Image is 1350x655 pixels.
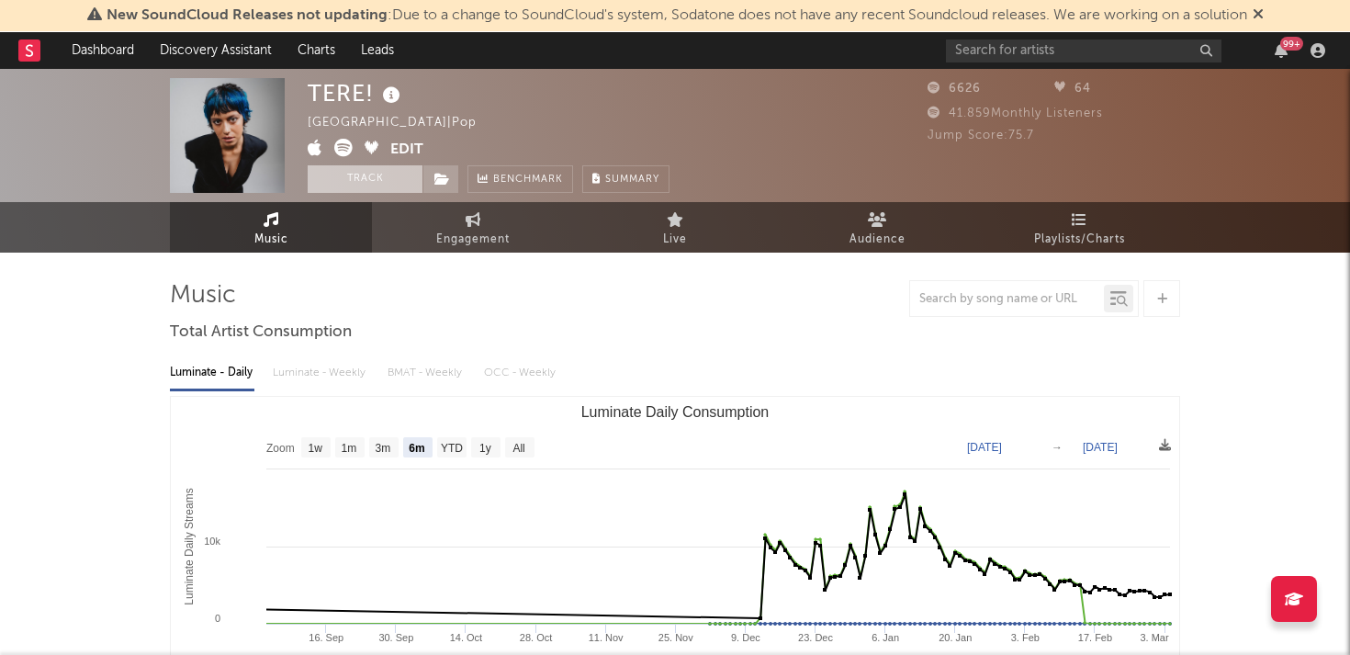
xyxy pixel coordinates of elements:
[581,404,770,420] text: Luminate Daily Consumption
[215,613,220,624] text: 0
[376,442,391,455] text: 3m
[589,632,624,643] text: 11. Nov
[308,112,498,134] div: [GEOGRAPHIC_DATA] | Pop
[849,229,906,251] span: Audience
[605,175,659,185] span: Summary
[798,632,833,643] text: 23. Dec
[378,632,413,643] text: 30. Sep
[967,441,1002,454] text: [DATE]
[170,202,372,253] a: Music
[183,488,196,604] text: Luminate Daily Streams
[170,322,352,344] span: Total Artist Consumption
[266,442,295,455] text: Zoom
[582,165,669,193] button: Summary
[59,32,147,69] a: Dashboard
[107,8,1247,23] span: : Due to a change to SoundCloud's system, Sodatone does not have any recent Soundcloud releases. ...
[1052,441,1063,454] text: →
[512,442,524,455] text: All
[872,632,899,643] text: 6. Jan
[939,632,972,643] text: 20. Jan
[776,202,978,253] a: Audience
[1253,8,1264,23] span: Dismiss
[309,632,343,643] text: 16. Sep
[1078,632,1112,643] text: 17. Feb
[928,107,1103,119] span: 41.859 Monthly Listeners
[1280,37,1303,51] div: 99 +
[170,357,254,389] div: Luminate - Daily
[467,165,573,193] a: Benchmark
[658,632,693,643] text: 25. Nov
[285,32,348,69] a: Charts
[1054,83,1091,95] span: 64
[204,536,220,547] text: 10k
[520,632,552,643] text: 28. Oct
[390,139,423,162] button: Edit
[1083,441,1118,454] text: [DATE]
[946,40,1221,62] input: Search for artists
[372,202,574,253] a: Engagement
[436,229,510,251] span: Engagement
[910,292,1104,307] input: Search by song name or URL
[731,632,760,643] text: 9. Dec
[254,229,288,251] span: Music
[1140,632,1169,643] text: 3. Mar
[308,78,405,108] div: TERE!
[348,32,407,69] a: Leads
[1011,632,1040,643] text: 3. Feb
[493,169,563,191] span: Benchmark
[928,130,1034,141] span: Jump Score: 75.7
[450,632,482,643] text: 14. Oct
[1034,229,1125,251] span: Playlists/Charts
[1275,43,1288,58] button: 99+
[928,83,981,95] span: 6626
[147,32,285,69] a: Discovery Assistant
[479,442,491,455] text: 1y
[107,8,388,23] span: New SoundCloud Releases not updating
[441,442,463,455] text: YTD
[308,165,422,193] button: Track
[409,442,424,455] text: 6m
[574,202,776,253] a: Live
[978,202,1180,253] a: Playlists/Charts
[342,442,357,455] text: 1m
[309,442,323,455] text: 1w
[663,229,687,251] span: Live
